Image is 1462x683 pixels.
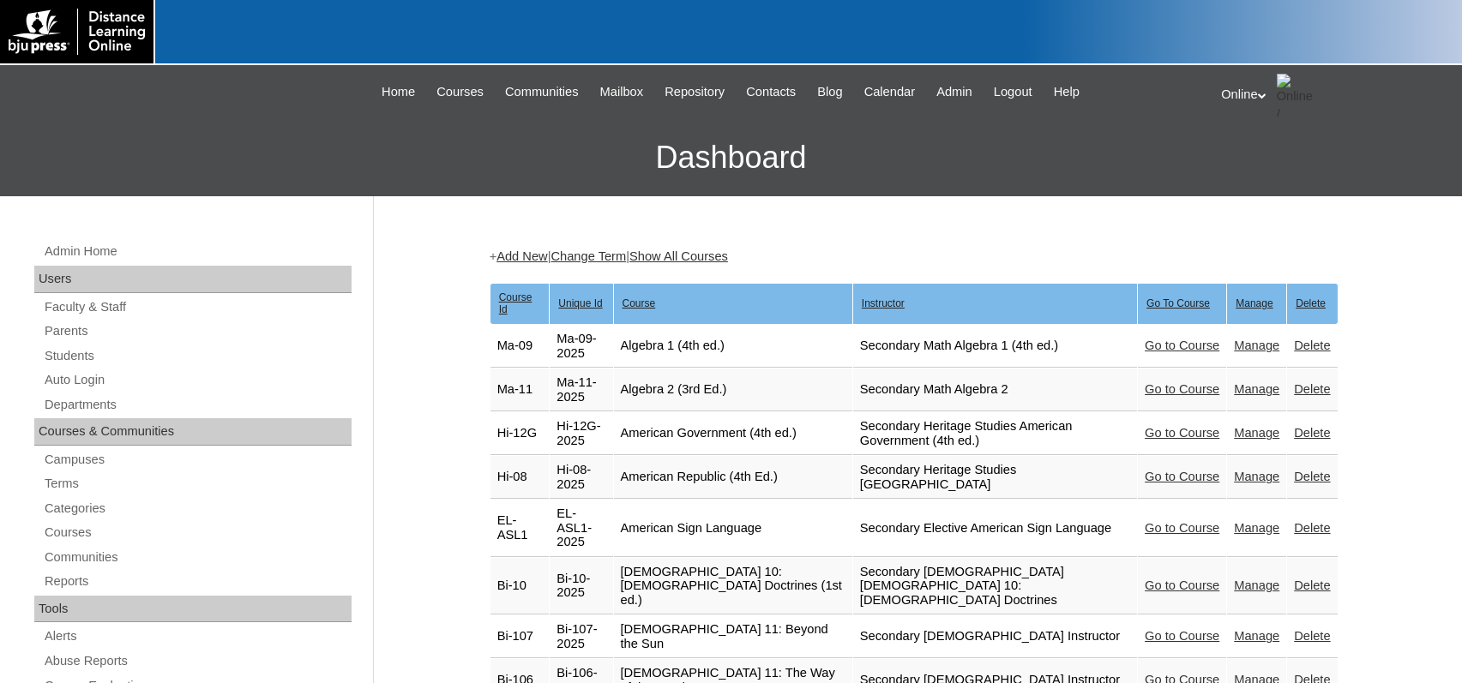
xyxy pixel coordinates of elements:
u: Delete [1296,297,1326,309]
a: Delete [1294,578,1330,592]
a: Campuses [43,449,352,470]
a: Communities [496,82,587,102]
a: Go to Course [1145,521,1219,535]
a: Go to Course [1145,382,1219,396]
a: Help [1045,82,1088,102]
a: Manage [1234,578,1279,592]
td: Hi-08-2025 [550,456,612,499]
a: Delete [1294,339,1330,352]
img: logo-white.png [9,9,145,55]
span: Blog [817,82,842,102]
a: Admin Home [43,241,352,262]
td: Bi-10-2025 [550,558,612,615]
u: Course [623,297,656,309]
span: Courses [436,82,484,102]
a: Go to Course [1145,629,1219,643]
span: Calendar [864,82,915,102]
a: Manage [1234,382,1279,396]
td: Secondary [DEMOGRAPHIC_DATA] [DEMOGRAPHIC_DATA] 10: [DEMOGRAPHIC_DATA] Doctrines [853,558,1137,615]
a: Manage [1234,521,1279,535]
span: Logout [994,82,1032,102]
a: Communities [43,547,352,568]
td: Ma-11 [490,368,550,411]
a: Abuse Reports [43,650,352,672]
td: Bi-107 [490,615,550,658]
a: Repository [656,82,733,102]
span: Communities [505,82,579,102]
span: Repository [665,82,725,102]
td: American Sign Language [614,500,852,557]
td: Secondary Heritage Studies [GEOGRAPHIC_DATA] [853,456,1137,499]
a: Courses [428,82,492,102]
td: EL-ASL1 [490,500,550,557]
a: Go to Course [1145,426,1219,440]
a: Calendar [856,82,924,102]
td: [DEMOGRAPHIC_DATA] 11: Beyond the Sun [614,615,852,658]
a: Manage [1234,629,1279,643]
a: Go to Course [1145,578,1219,592]
img: Online / Instructor [1277,74,1320,117]
u: Manage [1236,297,1272,309]
span: Mailbox [600,82,644,102]
a: Admin [928,82,981,102]
td: Ma-09 [490,325,550,368]
td: [DEMOGRAPHIC_DATA] 10: [DEMOGRAPHIC_DATA] Doctrines (1st ed.) [614,558,852,615]
span: Home [382,82,415,102]
td: Hi-12G-2025 [550,412,612,455]
a: Logout [985,82,1041,102]
a: Categories [43,498,352,519]
a: Go to Course [1145,339,1219,352]
td: Secondary Elective American Sign Language [853,500,1137,557]
span: Admin [936,82,972,102]
span: Contacts [746,82,796,102]
a: Home [373,82,424,102]
td: Secondary [DEMOGRAPHIC_DATA] Instructor [853,615,1137,658]
div: Online [1221,74,1445,117]
a: Departments [43,394,352,416]
td: Bi-10 [490,558,550,615]
a: Delete [1294,382,1330,396]
a: Manage [1234,339,1279,352]
a: Auto Login [43,369,352,391]
td: American Republic (4th Ed.) [614,456,852,499]
a: Manage [1234,470,1279,483]
div: Users [34,266,352,293]
a: Delete [1294,470,1330,483]
a: Reports [43,571,352,592]
a: Parents [43,321,352,342]
a: Students [43,345,352,367]
a: Manage [1234,426,1279,440]
td: Secondary Math Algebra 1 (4th ed.) [853,325,1137,368]
a: Show All Courses [629,249,728,263]
u: Go To Course [1146,297,1210,309]
a: Faculty & Staff [43,297,352,318]
a: Contacts [737,82,804,102]
span: Help [1054,82,1080,102]
a: Mailbox [592,82,653,102]
td: Ma-11-2025 [550,368,612,411]
u: Instructor [862,297,905,309]
a: Delete [1294,629,1330,643]
div: + | | [490,248,1339,266]
td: American Government (4th ed.) [614,412,852,455]
div: Courses & Communities [34,418,352,446]
td: EL-ASL1-2025 [550,500,612,557]
a: Blog [809,82,851,102]
td: Ma-09-2025 [550,325,612,368]
div: Tools [34,596,352,623]
td: Hi-08 [490,456,550,499]
a: Delete [1294,521,1330,535]
td: Algebra 2 (3rd Ed.) [614,368,852,411]
td: Hi-12G [490,412,550,455]
u: Unique Id [558,297,602,309]
u: Course Id [499,291,532,315]
a: Delete [1294,426,1330,440]
td: Algebra 1 (4th ed.) [614,325,852,368]
a: Add New [496,249,547,263]
h3: Dashboard [9,119,1453,196]
td: Bi-107-2025 [550,615,612,658]
a: Change Term [551,249,626,263]
td: Secondary Math Algebra 2 [853,368,1137,411]
a: Go to Course [1145,470,1219,483]
a: Terms [43,473,352,494]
